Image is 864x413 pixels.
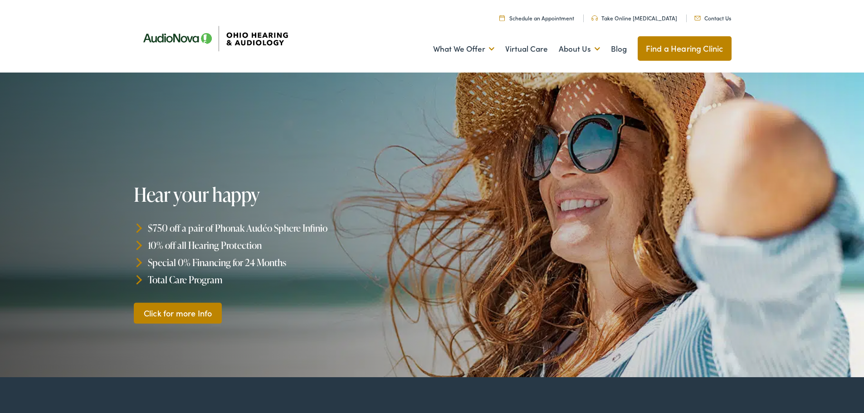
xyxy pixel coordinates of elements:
[694,16,701,20] img: Mail icon representing email contact with Ohio Hearing in Cincinnati, OH
[134,302,222,324] a: Click for more Info
[559,32,600,66] a: About Us
[134,219,436,237] li: $750 off a pair of Phonak Audéo Sphere Infinio
[134,237,436,254] li: 10% off all Hearing Protection
[694,14,731,22] a: Contact Us
[134,184,436,205] h1: Hear your happy
[499,14,574,22] a: Schedule an Appointment
[591,15,598,21] img: Headphones icone to schedule online hearing test in Cincinnati, OH
[611,32,627,66] a: Blog
[433,32,494,66] a: What We Offer
[499,15,505,21] img: Calendar Icon to schedule a hearing appointment in Cincinnati, OH
[591,14,677,22] a: Take Online [MEDICAL_DATA]
[134,254,436,271] li: Special 0% Financing for 24 Months
[134,271,436,288] li: Total Care Program
[638,36,732,61] a: Find a Hearing Clinic
[505,32,548,66] a: Virtual Care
